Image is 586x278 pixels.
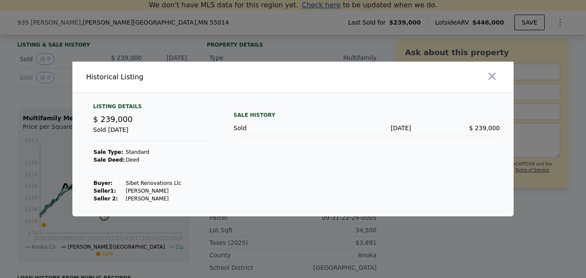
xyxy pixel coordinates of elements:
[125,148,182,156] td: Standard
[234,110,500,120] div: Sale History
[93,115,133,124] span: $ 239,000
[94,149,123,155] strong: Sale Type:
[93,125,213,141] div: Sold [DATE]
[125,156,182,164] td: Deed
[125,187,182,195] td: [PERSON_NAME]
[322,124,411,132] div: [DATE]
[125,179,182,187] td: Sibet Renovations Llc
[94,157,125,163] strong: Sale Deed:
[469,125,500,131] span: $ 239,000
[93,103,213,113] div: Listing Details
[94,188,116,194] strong: Seller 1 :
[86,72,290,82] div: Historical Listing
[94,180,112,186] strong: Buyer :
[234,124,322,132] div: Sold
[94,196,118,202] strong: Seller 2:
[125,195,182,203] td: [PERSON_NAME]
